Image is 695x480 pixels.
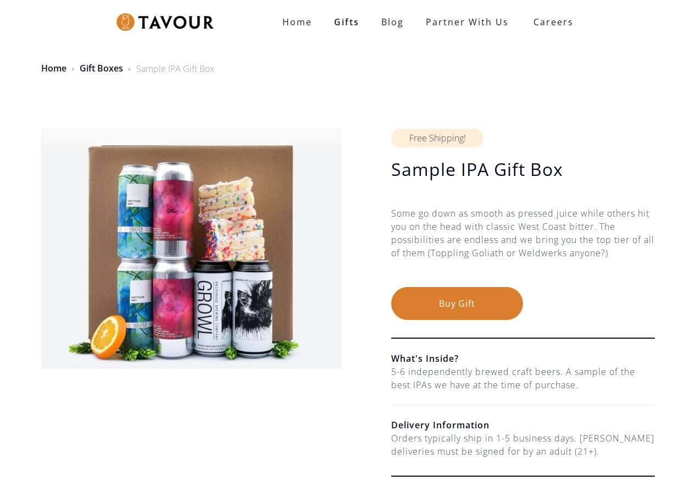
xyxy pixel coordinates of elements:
strong: Home [282,16,312,28]
h6: What's Inside? [391,352,655,365]
strong: Careers [533,11,574,33]
a: partner with us [415,11,520,33]
a: Home [41,62,66,74]
h6: Delivery Information [391,418,655,432]
div: 5-6 independently brewed craft beers. A sample of the best IPAs we have at the time of purchase. [391,365,655,391]
a: Gift Boxes [80,62,123,74]
div: Some go down as smooth as pressed juice while others hit you on the head with classic West Coast ... [391,207,655,287]
a: Blog [370,11,415,33]
a: Careers [520,7,582,37]
h1: Sample IPA Gift Box [391,158,655,180]
div: Orders typically ship in 1-5 business days. [PERSON_NAME] deliveries must be signed for by an adu... [391,432,655,458]
a: Home [271,11,323,33]
button: Buy Gift [391,287,523,320]
a: Gifts [323,11,370,33]
div: Sample IPA Gift Box [136,62,214,75]
div: Free Shipping! [391,129,483,147]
